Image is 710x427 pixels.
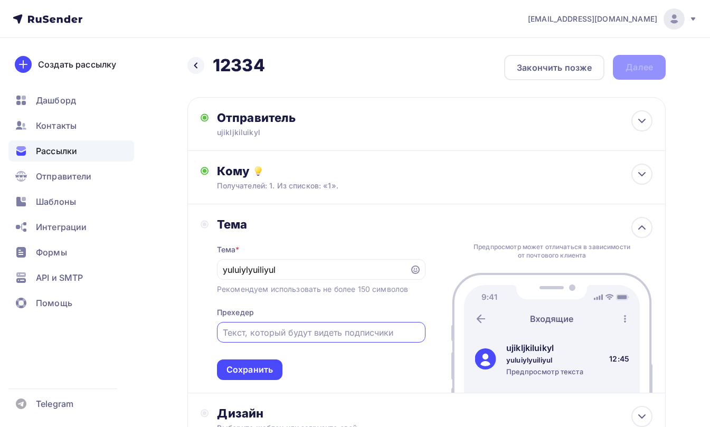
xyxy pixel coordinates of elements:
[36,246,67,259] span: Формы
[36,297,72,309] span: Помощь
[217,110,446,125] div: Отправитель
[217,406,652,421] div: Дизайн
[217,127,423,138] div: ujikljkiluikyl
[223,326,419,339] input: Текст, который будут видеть подписчики
[226,364,273,376] div: Сохранить
[36,170,92,183] span: Отправители
[506,355,583,365] div: yuluiylyuiliyul
[8,90,134,111] a: Дашборд
[506,367,583,376] div: Предпросмотр текста
[217,307,254,318] div: Прехедер
[8,242,134,263] a: Формы
[36,397,73,410] span: Telegram
[528,8,697,30] a: [EMAIL_ADDRESS][DOMAIN_NAME]
[217,181,609,191] div: Получателей: 1. Из списков: «1».
[471,243,633,260] div: Предпросмотр может отличаться в зависимости от почтового клиента
[217,164,652,178] div: Кому
[528,14,657,24] span: [EMAIL_ADDRESS][DOMAIN_NAME]
[8,166,134,187] a: Отправители
[217,284,408,295] div: Рекомендуем использовать не более 150 символов
[517,61,592,74] div: Закончить позже
[217,244,240,255] div: Тема
[36,145,77,157] span: Рассылки
[506,341,583,354] div: ujikljkiluikyl
[8,115,134,136] a: Контакты
[8,191,134,212] a: Шаблоны
[36,271,83,284] span: API и SMTP
[609,354,629,364] div: 12:45
[213,55,265,76] h2: 12334
[223,263,403,276] input: Укажите тему письма
[36,119,77,132] span: Контакты
[38,58,116,71] div: Создать рассылку
[217,217,425,232] div: Тема
[36,221,87,233] span: Интеграции
[8,140,134,162] a: Рассылки
[36,94,76,107] span: Дашборд
[36,195,76,208] span: Шаблоны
